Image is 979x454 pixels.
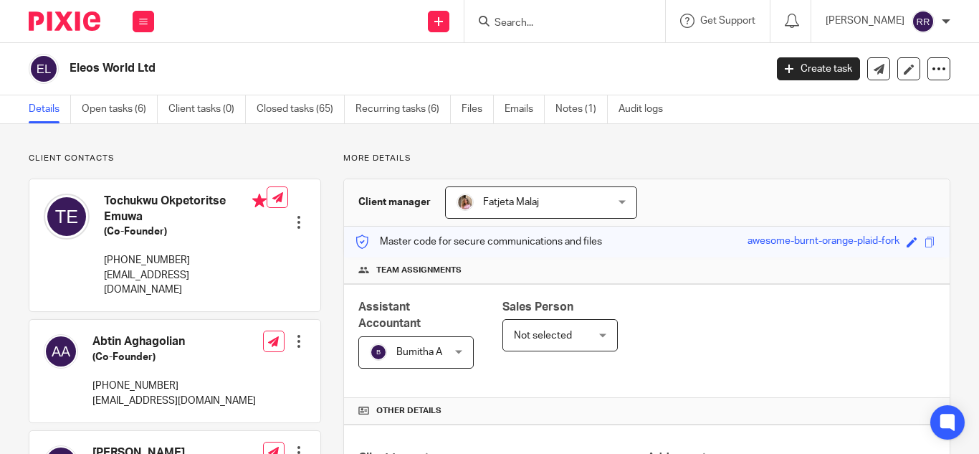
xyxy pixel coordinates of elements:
i: Primary [252,194,267,208]
a: Emails [505,95,545,123]
p: More details [343,153,950,164]
a: Notes (1) [555,95,608,123]
a: Details [29,95,71,123]
h4: Abtin Aghagolian [92,334,256,349]
a: Create task [777,57,860,80]
p: Client contacts [29,153,321,164]
img: svg%3E [29,54,59,84]
h4: Tochukwu Okpetoritse Emuwa [104,194,267,224]
div: awesome-burnt-orange-plaid-fork [748,234,899,250]
span: Assistant Accountant [358,301,421,329]
p: [PHONE_NUMBER] [92,379,256,393]
h3: Client manager [358,195,431,209]
p: [EMAIL_ADDRESS][DOMAIN_NAME] [92,394,256,408]
p: [EMAIL_ADDRESS][DOMAIN_NAME] [104,268,267,298]
a: Files [462,95,494,123]
img: svg%3E [44,194,90,240]
a: Open tasks (6) [82,95,158,123]
h5: (Co-Founder) [92,350,256,364]
a: Client tasks (0) [168,95,246,123]
span: Fatjeta Malaj [483,197,539,207]
span: Sales Person [502,301,573,313]
a: Closed tasks (65) [257,95,345,123]
p: [PHONE_NUMBER] [104,253,267,268]
img: Pixie [29,11,100,31]
span: Other details [376,405,441,417]
span: Not selected [514,331,572,341]
a: Audit logs [619,95,674,123]
span: Bumitha A [396,347,442,357]
h5: (Co-Founder) [104,224,267,239]
p: Master code for secure communications and files [355,235,602,249]
img: svg%3E [44,334,78,369]
span: Team assignments [376,265,462,276]
input: Search [493,17,622,30]
span: Get Support [700,16,755,26]
a: Recurring tasks (6) [355,95,451,123]
img: MicrosoftTeams-image%20(5).png [457,194,474,211]
img: svg%3E [370,344,387,361]
h2: Eleos World Ltd [70,61,619,76]
p: [PERSON_NAME] [826,14,904,28]
img: svg%3E [912,10,935,33]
